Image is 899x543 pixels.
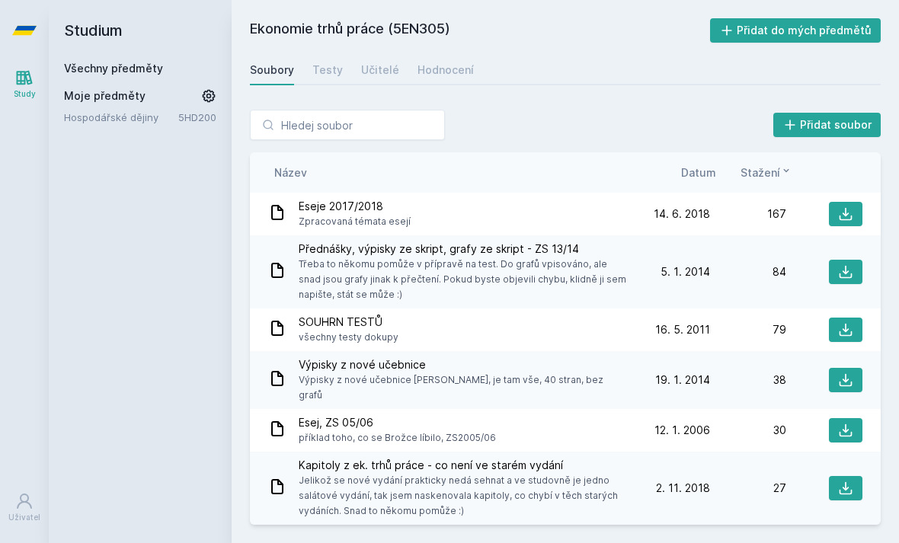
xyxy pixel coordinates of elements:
div: 84 [710,264,786,279]
div: Study [14,88,36,100]
a: Testy [312,55,343,85]
button: Datum [681,164,716,180]
button: Přidat soubor [773,113,881,137]
span: SOUHRN TESTŮ [299,315,398,330]
span: Eseje 2017/2018 [299,199,411,214]
span: 5. 1. 2014 [661,264,710,279]
a: 5HD200 [178,111,216,123]
div: 167 [710,206,786,222]
button: Název [274,164,307,180]
a: Uživatel [3,484,46,531]
div: 30 [710,423,786,438]
div: Uživatel [8,512,40,523]
span: 19. 1. 2014 [655,372,710,388]
div: 27 [710,481,786,496]
div: Učitelé [361,62,399,78]
span: Zpracovaná témata esejí [299,214,411,229]
a: Hodnocení [418,55,474,85]
span: Stažení [741,164,780,180]
span: všechny testy dokupy [299,330,398,345]
button: Přidat do mých předmětů [710,18,881,43]
a: Soubory [250,55,294,85]
span: Kapitoly z ek. trhů práce - co není ve starém vydání [299,458,628,473]
div: Testy [312,62,343,78]
span: Jelikož se nové vydání prakticky nedá sehnat a ve studovně je jedno salátové vydání, tak jsem nas... [299,473,628,519]
span: 2. 11. 2018 [656,481,710,496]
div: 38 [710,372,786,388]
h2: Ekonomie trhů práce (5EN305) [250,18,710,43]
button: Stažení [741,164,792,180]
span: 16. 5. 2011 [655,322,710,337]
span: Esej, ZS 05/06 [299,415,496,430]
a: Všechny předměty [64,62,163,75]
span: 14. 6. 2018 [654,206,710,222]
span: Třeba to někomu pomůže v přípravě na test. Do grafů vpisováno, ale snad jsou grafy jinak k přečte... [299,257,628,302]
a: Učitelé [361,55,399,85]
div: 79 [710,322,786,337]
span: Moje předměty [64,88,146,104]
span: příklad toho, co se Brožce líbilo, ZS2005/06 [299,430,496,446]
span: Výpisky z nové učebnice [PERSON_NAME], je tam vše, 40 stran, bez grafů [299,372,628,403]
div: Soubory [250,62,294,78]
span: Výpisky z nové učebnice [299,357,628,372]
a: Study [3,61,46,107]
a: Hospodářské dějiny [64,110,178,125]
span: 12. 1. 2006 [654,423,710,438]
input: Hledej soubor [250,110,445,140]
div: Hodnocení [418,62,474,78]
span: Přednášky, výpisky ze skript, grafy ze skript - ZS 13/14 [299,241,628,257]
